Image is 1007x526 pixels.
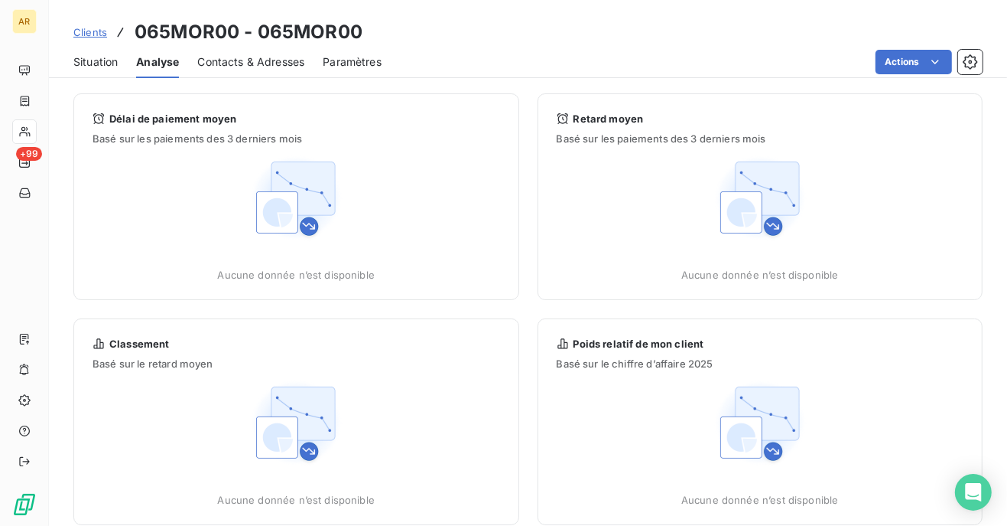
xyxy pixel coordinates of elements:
span: Analyse [136,54,179,70]
span: Poids relatif de mon client [573,338,704,350]
span: Aucune donnée n’est disponible [218,269,375,281]
span: Basé sur les paiements des 3 derniers mois [557,132,964,145]
span: Paramètres [323,54,382,70]
span: Contacts & Adresses [197,54,304,70]
span: Clients [73,26,107,38]
button: Actions [875,50,952,74]
a: +99 [12,150,36,175]
span: Basé sur le chiffre d’affaire 2025 [557,358,964,370]
img: Empty state [247,149,345,247]
a: Clients [73,25,107,40]
span: Basé sur les paiements des 3 derniers mois [93,132,500,145]
span: Retard moyen [573,113,644,125]
span: Aucune donnée n’est disponible [218,494,375,506]
h3: 065MOR00 - 065MOR00 [135,18,362,46]
img: Empty state [247,374,345,472]
span: Situation [73,54,118,70]
img: Empty state [711,149,809,247]
span: Aucune donnée n’est disponible [681,269,839,281]
span: Classement [109,338,170,350]
img: Empty state [711,374,809,472]
div: Open Intercom Messenger [955,474,992,511]
div: AR [12,9,37,34]
img: Logo LeanPay [12,492,37,517]
span: Délai de paiement moyen [109,113,236,125]
span: Aucune donnée n’est disponible [681,494,839,506]
span: Basé sur le retard moyen [74,358,518,370]
span: +99 [16,147,42,161]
